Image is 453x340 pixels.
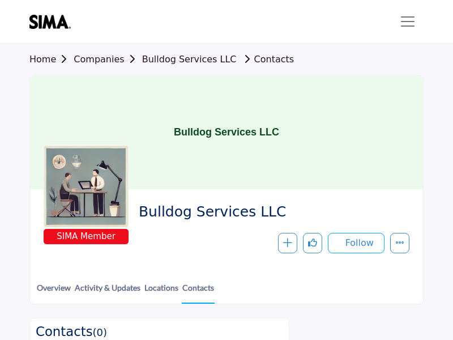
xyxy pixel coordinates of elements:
[46,230,126,243] span: SIMA Member
[390,233,409,253] button: More details
[303,233,322,253] button: Like
[139,203,401,222] span: Bulldog Services LLC
[182,282,215,304] a: Contacts
[29,54,74,65] a: Home
[392,10,424,33] button: Toggle navigation
[144,282,179,303] a: Locations
[142,54,237,65] a: Bulldog Services LLC
[36,282,71,303] a: Overview
[174,76,279,189] h1: Bulldog Services LLC
[36,324,107,339] h3: Contacts
[93,326,108,338] span: ( )
[240,54,294,65] a: Contacts
[97,326,103,338] span: 0
[74,54,142,65] a: Companies
[29,15,76,29] img: site Logo
[74,282,141,303] a: Activity & Updates
[328,233,384,253] button: Follow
